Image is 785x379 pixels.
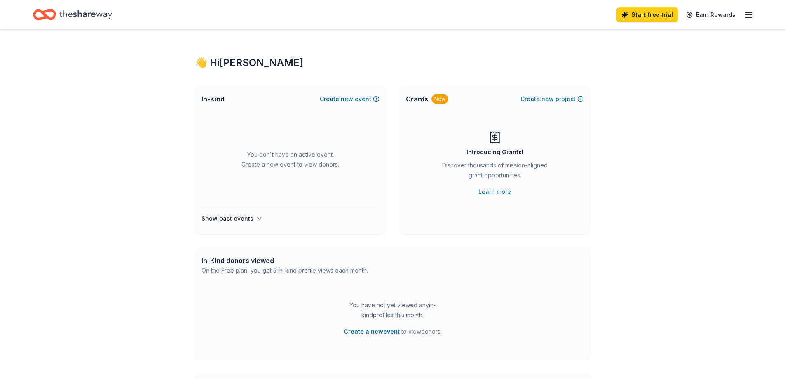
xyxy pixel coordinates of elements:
a: Start free trial [616,7,678,22]
div: You have not yet viewed any in-kind profiles this month. [341,300,444,320]
div: Introducing Grants! [466,147,523,157]
h4: Show past events [202,214,253,224]
span: to view donors . [344,327,442,337]
button: Create a newevent [344,327,400,337]
div: New [431,94,448,104]
div: In-Kind donors viewed [202,256,368,266]
div: 👋 Hi [PERSON_NAME] [195,56,591,69]
span: In-Kind [202,94,225,104]
div: Discover thousands of mission-aligned grant opportunities. [439,160,551,184]
span: Grants [406,94,428,104]
div: On the Free plan, you get 5 in-kind profile views each month. [202,266,368,275]
a: Home [33,5,112,24]
button: Createnewproject [520,94,584,104]
div: You don't have an active event. Create a new event to view donors. [202,112,380,207]
button: Show past events [202,214,262,224]
a: Learn more [478,187,511,197]
button: Createnewevent [320,94,380,104]
span: new [341,94,353,104]
a: Earn Rewards [681,7,740,22]
span: new [541,94,554,104]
